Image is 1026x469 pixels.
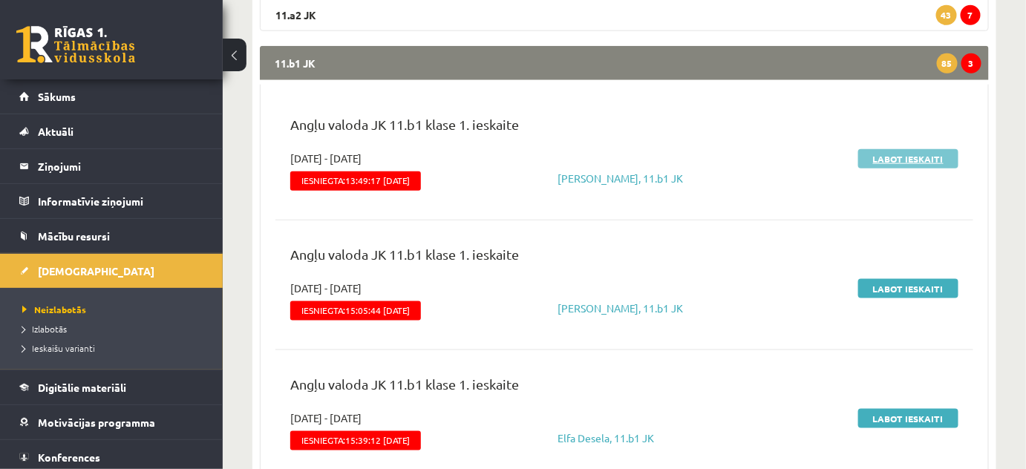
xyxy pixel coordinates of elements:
a: Informatīvie ziņojumi [19,184,204,218]
a: [PERSON_NAME], 11.b1 JK [558,301,683,315]
span: Ieskaišu varianti [22,342,95,354]
span: Iesniegta: [290,171,421,191]
a: Sākums [19,79,204,114]
span: Mācību resursi [38,229,110,243]
span: Digitālie materiāli [38,381,126,394]
a: Labot ieskaiti [858,409,958,428]
legend: Ziņojumi [38,149,204,183]
a: Mācību resursi [19,219,204,253]
span: [DEMOGRAPHIC_DATA] [38,264,154,278]
span: Aktuāli [38,125,73,138]
span: 85 [937,53,958,73]
a: Rīgas 1. Tālmācības vidusskola [16,26,135,63]
legend: 11.b1 JK [260,46,989,80]
a: Digitālie materiāli [19,370,204,404]
span: Neizlabotās [22,304,86,315]
span: 15:05:44 [DATE] [345,305,410,315]
span: Sākums [38,90,76,103]
p: Angļu valoda JK 11.b1 klase 1. ieskaite [290,374,958,401]
span: Iesniegta: [290,431,421,450]
span: 3 [961,53,981,73]
span: 43 [936,5,957,25]
a: Labot ieskaiti [858,279,958,298]
a: Labot ieskaiti [858,149,958,168]
span: Motivācijas programma [38,416,155,429]
span: 15:39:12 [DATE] [345,435,410,445]
a: Aktuāli [19,114,204,148]
a: Ieskaišu varianti [22,341,208,355]
a: Ziņojumi [19,149,204,183]
a: [PERSON_NAME], 11.b1 JK [558,171,683,185]
p: Angļu valoda JK 11.b1 klase 1. ieskaite [290,244,958,272]
span: [DATE] - [DATE] [290,151,362,166]
span: 7 [961,5,981,25]
a: Motivācijas programma [19,405,204,439]
span: 13:49:17 [DATE] [345,175,410,186]
p: Angļu valoda JK 11.b1 klase 1. ieskaite [290,114,958,142]
span: Izlabotās [22,323,67,335]
span: [DATE] - [DATE] [290,281,362,296]
a: Izlabotās [22,322,208,335]
a: Elfa Desela, 11.b1 JK [558,431,654,445]
span: Iesniegta: [290,301,421,321]
a: [DEMOGRAPHIC_DATA] [19,254,204,288]
legend: Informatīvie ziņojumi [38,184,204,218]
a: Neizlabotās [22,303,208,316]
span: [DATE] - [DATE] [290,410,362,426]
span: Konferences [38,450,100,464]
